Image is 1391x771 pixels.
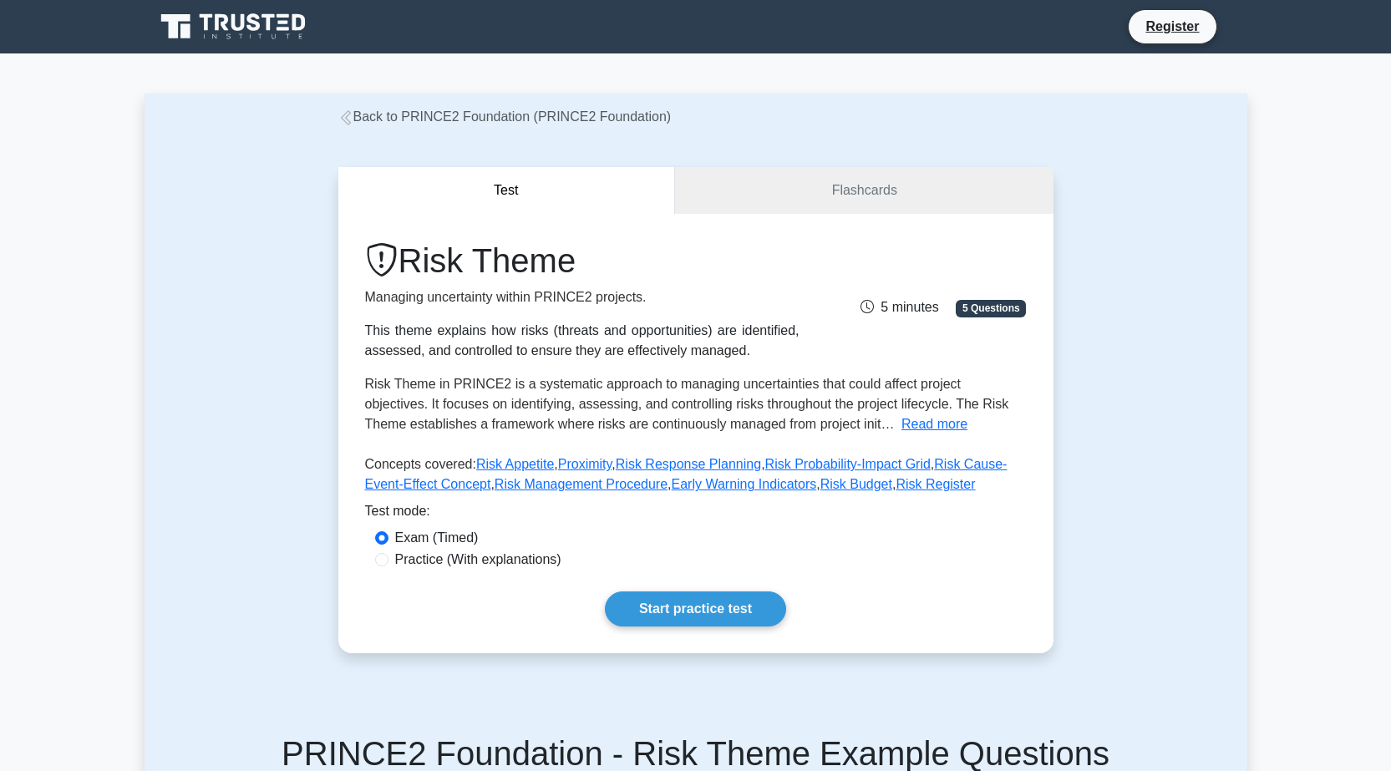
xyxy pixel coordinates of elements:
[365,454,1027,501] p: Concepts covered: , , , , , , , ,
[558,457,612,471] a: Proximity
[495,477,668,491] a: Risk Management Procedure
[395,550,561,570] label: Practice (With explanations)
[956,300,1026,317] span: 5 Questions
[365,377,1009,431] span: Risk Theme in PRINCE2 is a systematic approach to managing uncertainties that could affect projec...
[476,457,554,471] a: Risk Appetite
[365,501,1027,528] div: Test mode:
[605,591,786,626] a: Start practice test
[901,414,967,434] button: Read more
[672,477,817,491] a: Early Warning Indicators
[395,528,479,548] label: Exam (Timed)
[365,287,800,307] p: Managing uncertainty within PRINCE2 projects.
[675,167,1053,215] a: Flashcards
[338,109,672,124] a: Back to PRINCE2 Foundation (PRINCE2 Foundation)
[338,167,676,215] button: Test
[365,321,800,361] div: This theme explains how risks (threats and opportunities) are identified, assessed, and controlle...
[896,477,975,491] a: Risk Register
[820,477,892,491] a: Risk Budget
[860,300,938,314] span: 5 minutes
[765,457,931,471] a: Risk Probability-Impact Grid
[616,457,761,471] a: Risk Response Planning
[365,241,800,281] h1: Risk Theme
[1135,16,1209,37] a: Register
